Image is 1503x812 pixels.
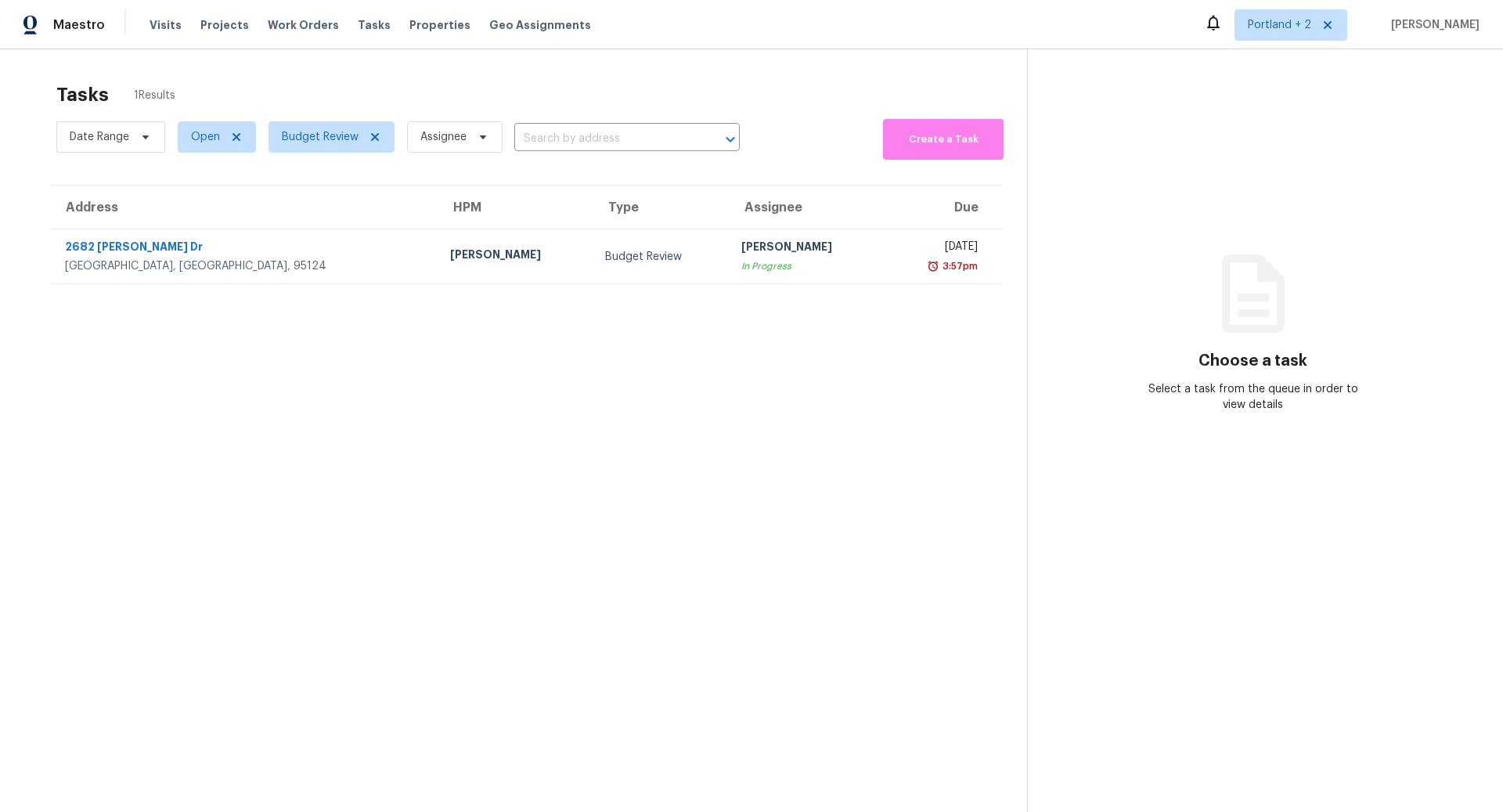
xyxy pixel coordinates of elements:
span: Work Orders [268,17,339,33]
span: Assignee [420,129,467,145]
button: Create a Task [883,119,1004,160]
div: [DATE] [897,239,978,258]
span: Create a Task [891,131,996,149]
span: Visits [150,17,182,33]
span: Portland + 2 [1248,17,1311,33]
th: Address [50,186,438,229]
th: Assignee [729,186,884,229]
div: 3:57pm [939,258,978,274]
span: Budget Review [282,129,359,145]
div: In Progress [741,258,871,274]
div: [PERSON_NAME] [741,239,871,258]
img: Overdue Alarm Icon [927,258,939,274]
div: [GEOGRAPHIC_DATA], [GEOGRAPHIC_DATA], 95124 [65,258,425,274]
div: 2682 [PERSON_NAME] Dr [65,239,425,258]
span: 1 Results [134,88,175,103]
th: HPM [438,186,593,229]
h3: Choose a task [1198,353,1307,369]
span: Tasks [358,20,391,31]
span: Maestro [53,17,105,33]
span: [PERSON_NAME] [1385,17,1480,33]
span: Projects [200,17,249,33]
input: Search by address [514,127,696,151]
button: Open [719,128,741,150]
h2: Tasks [56,87,109,103]
span: Date Range [70,129,129,145]
th: Due [885,186,1002,229]
div: [PERSON_NAME] [450,247,580,266]
span: Geo Assignments [489,17,591,33]
span: Open [191,129,220,145]
th: Type [593,186,729,229]
div: Budget Review [605,249,716,265]
span: Properties [409,17,470,33]
div: Select a task from the queue in order to view details [1141,381,1366,413]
